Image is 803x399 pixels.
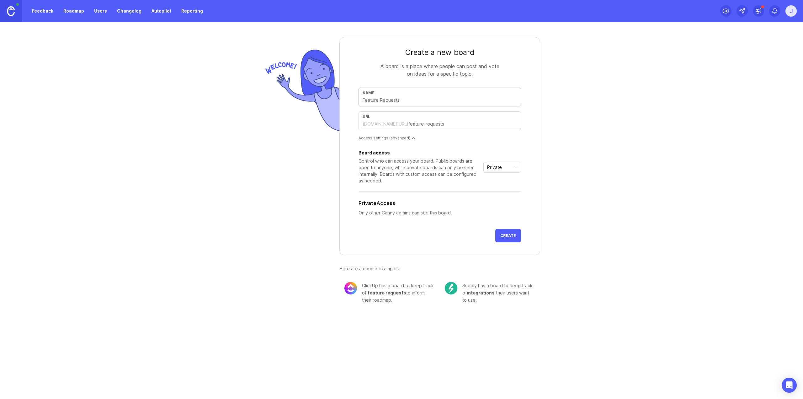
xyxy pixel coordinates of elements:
[782,378,797,393] div: Open Intercom Messenger
[339,265,540,272] div: Here are a couple examples:
[511,165,521,170] svg: toggle icon
[500,233,516,238] span: Create
[359,135,521,141] div: Access settings (advanced)
[359,209,521,216] p: Only other Canny admins can see this board.
[113,5,145,17] a: Changelog
[467,290,495,295] span: integrations
[377,62,503,78] div: A board is a place where people can post and vote on ideas for a specific topic.
[60,5,88,17] a: Roadmap
[178,5,207,17] a: Reporting
[148,5,175,17] a: Autopilot
[408,121,517,127] input: feature-requests
[90,5,111,17] a: Users
[445,282,457,294] img: c104e91677ce72f6b937eb7b5afb1e94.png
[368,290,406,295] span: feature requests
[7,6,15,16] img: Canny Home
[495,229,521,242] button: Create
[362,282,435,304] div: ClickUp has a board to keep track of to inform their roadmap.
[462,282,535,304] div: Subbly has a board to keep track of their users want to use.
[363,97,517,104] input: Feature Requests
[359,199,395,207] h5: Private Access
[785,5,797,17] button: J
[359,151,481,155] div: Board access
[483,162,521,173] div: toggle menu
[359,47,521,57] div: Create a new board
[363,121,408,127] div: [DOMAIN_NAME][URL]
[344,282,357,294] img: 8cacae02fdad0b0645cb845173069bf5.png
[263,47,339,134] img: welcome-img-178bf9fb836d0a1529256ffe415d7085.png
[28,5,57,17] a: Feedback
[363,114,517,119] div: url
[363,90,517,95] div: Name
[487,164,502,171] span: Private
[359,158,481,184] div: Control who can access your board. Public boards are open to anyone, while private boards can onl...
